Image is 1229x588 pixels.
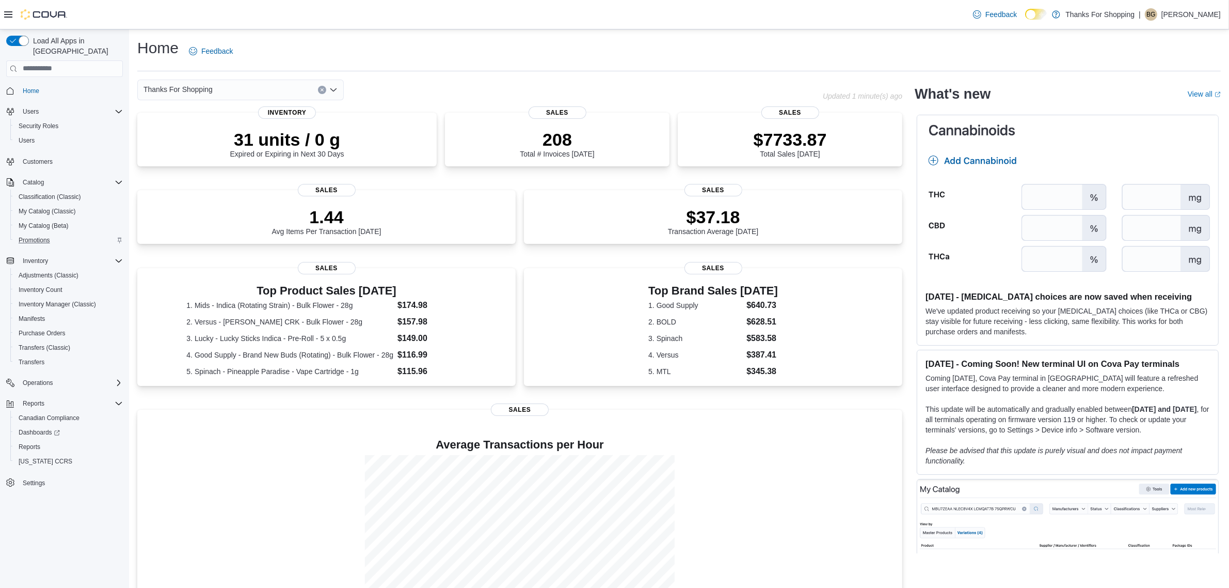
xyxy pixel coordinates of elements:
a: Feedback [969,4,1021,25]
span: Reports [19,443,40,451]
span: Reports [14,441,123,453]
h2: What's new [915,86,991,102]
p: [PERSON_NAME] [1161,8,1221,21]
button: My Catalog (Classic) [10,204,127,219]
span: Transfers (Classic) [14,342,123,354]
span: Purchase Orders [14,327,123,339]
a: Dashboards [14,426,64,439]
p: $37.18 [668,207,759,227]
span: Users [14,134,123,147]
p: This update will be automatically and gradually enabled between , for all terminals operating on ... [925,404,1210,435]
span: Feedback [985,9,1017,20]
span: Inventory Manager (Classic) [14,298,123,311]
span: Catalog [23,178,44,187]
span: Security Roles [14,120,123,132]
div: Avg Items Per Transaction [DATE] [272,207,381,236]
a: My Catalog (Classic) [14,205,80,218]
a: Purchase Orders [14,327,70,339]
span: Classification (Classic) [14,191,123,203]
input: Dark Mode [1025,9,1047,20]
span: Transfers (Classic) [19,344,70,352]
span: My Catalog (Beta) [19,222,69,230]
dd: $583.58 [746,332,778,345]
button: Users [19,105,43,118]
span: Promotions [19,236,50,244]
span: Inventory [23,257,48,265]
span: Inventory Count [14,284,123,296]
span: Operations [23,379,53,387]
button: Users [10,133,127,148]
p: We've updated product receiving so your [MEDICAL_DATA] choices (like THCa or CBG) stay visible fo... [925,306,1210,337]
strong: [DATE] and [DATE] [1132,405,1196,413]
dt: 4. Versus [648,350,742,360]
nav: Complex example [6,79,123,517]
span: Operations [19,377,123,389]
span: Users [19,136,35,145]
button: Settings [2,475,127,490]
a: Reports [14,441,44,453]
button: Customers [2,154,127,169]
span: Dashboards [19,428,60,437]
button: Transfers [10,355,127,369]
span: Sales [298,184,356,196]
h3: Top Product Sales [DATE] [186,285,466,297]
a: Users [14,134,39,147]
button: Security Roles [10,119,127,133]
button: Canadian Compliance [10,411,127,425]
span: Promotions [14,234,123,246]
span: Reports [19,397,123,410]
button: Adjustments (Classic) [10,268,127,283]
dt: 3. Lucky - Lucky Sticks Indica - Pre-Roll - 5 x 0.5g [186,333,393,344]
dd: $640.73 [746,299,778,312]
span: Canadian Compliance [14,412,123,424]
button: Manifests [10,312,127,326]
a: Inventory Manager (Classic) [14,298,100,311]
a: Transfers (Classic) [14,342,74,354]
dd: $387.41 [746,349,778,361]
button: Operations [19,377,57,389]
dt: 3. Spinach [648,333,742,344]
dd: $116.99 [397,349,467,361]
button: Catalog [19,176,48,189]
div: Transaction Average [DATE] [668,207,759,236]
dd: $157.98 [397,316,467,328]
a: [US_STATE] CCRS [14,455,76,468]
a: Settings [19,477,49,489]
span: Sales [684,184,742,196]
span: Transfers [19,358,44,366]
span: Home [23,87,39,95]
h3: [DATE] - Coming Soon! New terminal UI on Cova Pay terminals [925,359,1210,369]
button: Inventory [2,254,127,268]
span: My Catalog (Classic) [19,207,76,215]
p: Updated 1 minute(s) ago [823,92,902,100]
dt: 5. MTL [648,366,742,377]
button: Reports [10,440,127,454]
a: Classification (Classic) [14,191,85,203]
button: Open list of options [329,86,338,94]
span: Purchase Orders [19,329,66,337]
dt: 4. Good Supply - Brand New Buds (Rotating) - Bulk Flower - 28g [186,350,393,360]
span: My Catalog (Classic) [14,205,123,218]
span: Settings [19,476,123,489]
span: Inventory [19,255,123,267]
h4: Average Transactions per Hour [146,439,894,451]
button: Classification (Classic) [10,190,127,204]
span: Manifests [14,313,123,325]
dd: $628.51 [746,316,778,328]
a: My Catalog (Beta) [14,220,73,232]
a: Promotions [14,234,54,246]
button: Purchase Orders [10,326,127,341]
dd: $345.38 [746,365,778,378]
h3: Top Brand Sales [DATE] [648,285,778,297]
a: Adjustments (Classic) [14,269,83,282]
p: Thanks For Shopping [1065,8,1135,21]
span: Classification (Classic) [19,193,81,201]
a: Canadian Compliance [14,412,84,424]
dt: 2. Versus - [PERSON_NAME] CRK - Bulk Flower - 28g [186,317,393,327]
span: Thanks For Shopping [143,83,213,96]
button: Reports [2,396,127,411]
h1: Home [137,38,179,58]
button: Inventory Count [10,283,127,297]
button: Inventory Manager (Classic) [10,297,127,312]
